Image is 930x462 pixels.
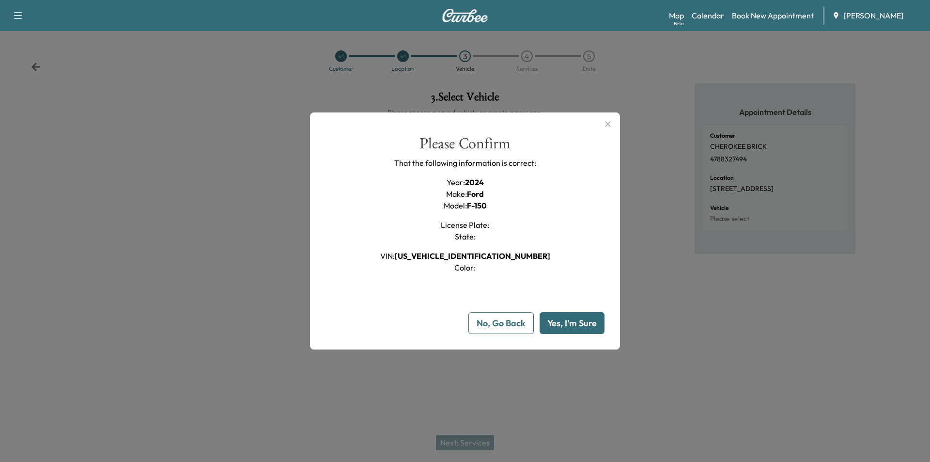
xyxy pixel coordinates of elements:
p: That the following information is correct: [394,157,536,169]
button: Yes, I'm Sure [540,312,604,334]
button: No, Go Back [468,312,534,334]
a: MapBeta [669,10,684,21]
span: [US_VEHICLE_IDENTIFICATION_NUMBER] [395,251,550,261]
span: Ford [467,189,484,199]
div: Beta [674,20,684,27]
h1: Model : [444,200,487,211]
span: 2024 [465,177,484,187]
div: Please Confirm [419,136,511,158]
a: Book New Appointment [732,10,814,21]
span: F-150 [467,201,487,210]
h1: VIN : [380,250,550,262]
h1: License Plate : [441,219,489,231]
h1: Color : [454,262,476,273]
h1: State : [455,231,476,242]
img: Curbee Logo [442,9,488,22]
span: [PERSON_NAME] [844,10,903,21]
a: Calendar [692,10,724,21]
h1: Year : [447,176,484,188]
h1: Make : [446,188,484,200]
